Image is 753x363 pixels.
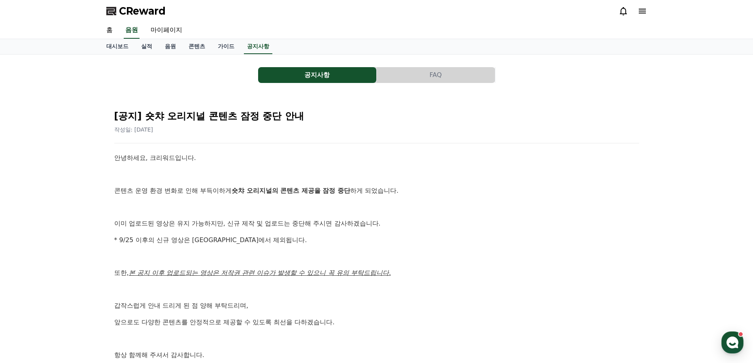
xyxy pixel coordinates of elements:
p: * 9/25 이후의 신규 영상은 [GEOGRAPHIC_DATA]에서 제외됩니다. [114,235,639,245]
a: 마이페이지 [144,22,189,39]
strong: 숏챠 오리지널의 콘텐츠 제공을 잠정 중단 [232,187,350,194]
p: 앞으로도 다양한 콘텐츠를 안정적으로 제공할 수 있도록 최선을 다하겠습니다. [114,317,639,327]
p: 갑작스럽게 안내 드리게 된 점 양해 부탁드리며, [114,301,639,311]
a: 홈 [100,22,119,39]
span: 작성일: [DATE] [114,126,153,133]
a: 음원 [159,39,182,54]
p: 콘텐츠 운영 환경 변화로 인해 부득이하게 하게 되었습니다. [114,186,639,196]
a: 대시보드 [100,39,135,54]
a: 콘텐츠 [182,39,211,54]
p: 이미 업로드된 영상은 유지 가능하지만, 신규 제작 및 업로드는 중단해 주시면 감사하겠습니다. [114,218,639,229]
a: 음원 [124,22,140,39]
button: FAQ [377,67,495,83]
p: 안녕하세요, 크리워드입니다. [114,153,639,163]
a: 가이드 [211,39,241,54]
p: 또한, [114,268,639,278]
a: 공지사항 [244,39,272,54]
p: 항상 함께해 주셔서 감사합니다. [114,350,639,360]
button: 공지사항 [258,67,376,83]
a: 공지사항 [258,67,377,83]
u: 본 공지 이후 업로드되는 영상은 저작권 관련 이슈가 발생할 수 있으니 꼭 유의 부탁드립니다. [129,269,391,276]
span: CReward [119,5,166,17]
a: 실적 [135,39,159,54]
h2: [공지] 숏챠 오리지널 콘텐츠 잠정 중단 안내 [114,110,639,122]
a: CReward [106,5,166,17]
